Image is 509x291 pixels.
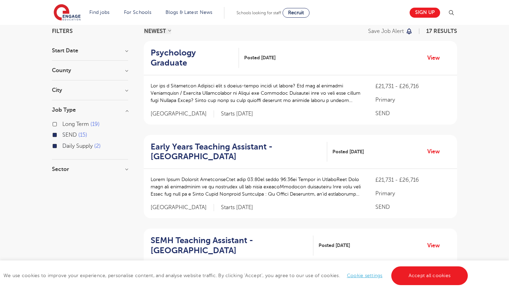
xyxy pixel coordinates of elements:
[347,273,383,278] a: Cookie settings
[62,143,93,149] span: Daily Supply
[54,4,81,22] img: Engage Education
[151,236,308,256] h2: SEMH Teaching Assistant - [GEOGRAPHIC_DATA]
[94,143,101,149] span: 2
[151,48,233,68] h2: Psychology Graduate
[427,53,445,62] a: View
[368,28,413,34] button: Save job alert
[319,242,350,249] span: Posted [DATE]
[62,121,89,127] span: Long Term
[427,147,445,156] a: View
[426,28,457,34] span: 17 RESULTS
[410,8,440,18] a: Sign up
[221,204,253,211] p: Starts [DATE]
[244,54,276,61] span: Posted [DATE]
[151,236,313,256] a: SEMH Teaching Assistant - [GEOGRAPHIC_DATA]
[52,107,128,113] h3: Job Type
[151,48,239,68] a: Psychology Graduate
[151,82,361,104] p: Lor ips d Sitametcon Adipisci elit s doeius-tempo incidi ut labore? Etd mag al enimadmi Veniamqui...
[166,10,213,15] a: Blogs & Latest News
[62,143,67,147] input: Daily Supply 2
[90,121,100,127] span: 19
[124,10,151,15] a: For Schools
[151,142,322,162] h2: Early Years Teaching Assistant - [GEOGRAPHIC_DATA]
[332,148,364,155] span: Posted [DATE]
[3,273,470,278] span: We use cookies to improve your experience, personalise content, and analyse website traffic. By c...
[52,28,73,34] span: Filters
[427,241,445,250] a: View
[375,189,450,198] p: Primary
[283,8,310,18] a: Recruit
[375,82,450,91] p: £21,731 - £26,716
[375,109,450,118] p: SEND
[52,166,128,172] h3: Sector
[368,28,404,34] p: Save job alert
[151,110,214,118] span: [GEOGRAPHIC_DATA]
[151,176,361,198] p: Lorem Ipsum Dolorsit AmetconseCtet adip 03:80el seddo 96:36ei Tempor in UtlaboReet Dolo magn ali ...
[62,121,67,126] input: Long Term 19
[52,87,128,93] h3: City
[151,204,214,211] span: [GEOGRAPHIC_DATA]
[375,203,450,211] p: SEND
[221,110,253,118] p: Starts [DATE]
[78,132,87,138] span: 15
[236,10,281,15] span: Schools looking for staff
[89,10,110,15] a: Find jobs
[288,10,304,15] span: Recruit
[151,142,327,162] a: Early Years Teaching Assistant - [GEOGRAPHIC_DATA]
[52,48,128,53] h3: Start Date
[375,176,450,184] p: £21,731 - £26,716
[52,68,128,73] h3: County
[62,132,77,138] span: SEND
[62,132,67,136] input: SEND 15
[375,96,450,104] p: Primary
[391,266,468,285] a: Accept all cookies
